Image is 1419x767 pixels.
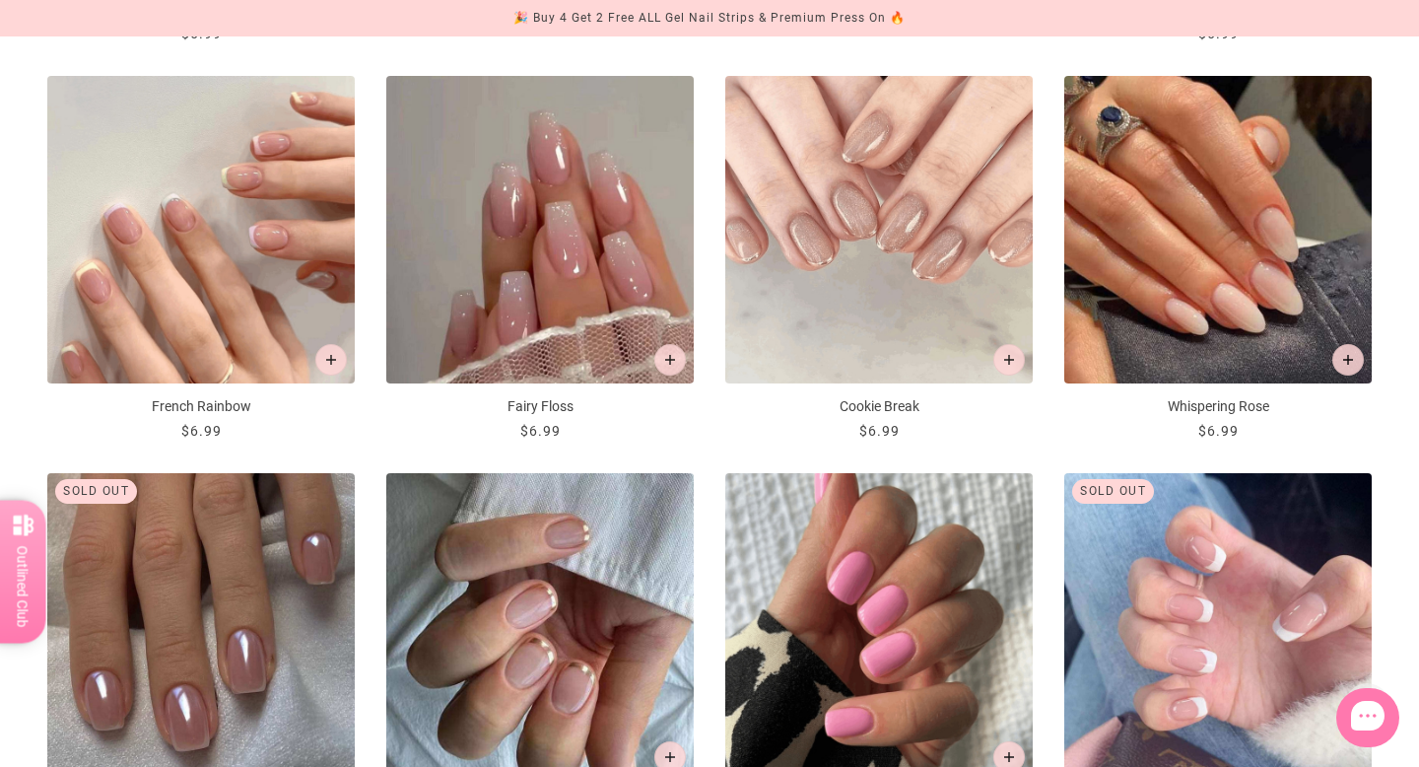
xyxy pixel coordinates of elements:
[725,76,1033,442] a: Cookie Break
[47,76,355,442] a: French Rainbow
[55,479,137,504] div: Sold out
[859,423,900,439] span: $6.99
[1198,423,1239,439] span: $6.99
[654,344,686,376] button: Add to cart
[181,423,222,439] span: $6.99
[47,396,355,417] p: French Rainbow
[1064,76,1372,442] a: Whispering Rose
[513,8,906,29] div: 🎉 Buy 4 Get 2 Free ALL Gel Nail Strips & Premium Press On 🔥
[725,396,1033,417] p: Cookie Break
[520,423,561,439] span: $6.99
[47,76,355,383] img: French Rainbow-Press on Manicure-Outlined
[386,396,694,417] p: Fairy Floss
[993,344,1025,376] button: Add to cart
[1072,479,1154,504] div: Sold out
[315,344,347,376] button: Add to cart
[1064,396,1372,417] p: Whispering Rose
[1332,344,1364,376] button: Add to cart
[386,76,694,442] a: Fairy Floss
